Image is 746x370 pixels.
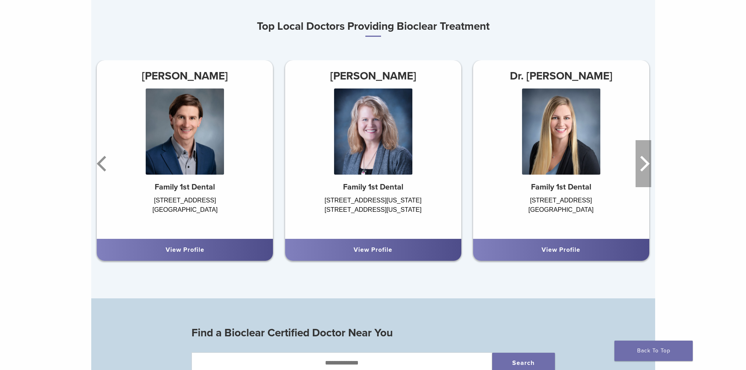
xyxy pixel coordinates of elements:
button: Next [636,140,651,187]
h3: [PERSON_NAME] [97,67,273,85]
strong: Family 1st Dental [343,182,403,192]
button: Previous [95,140,111,187]
div: [STREET_ADDRESS][US_STATE] [STREET_ADDRESS][US_STATE] [285,196,461,231]
strong: Family 1st Dental [155,182,215,192]
h3: [PERSON_NAME] [285,67,461,85]
a: Back To Top [614,341,693,361]
img: Dr. Brandon Mizner [146,88,224,175]
h3: Dr. [PERSON_NAME] [473,67,649,85]
h3: Top Local Doctors Providing Bioclear Treatment [91,17,655,37]
a: View Profile [166,246,204,254]
a: View Profile [354,246,392,254]
img: Dr. Rachel Wade [522,88,600,175]
strong: Family 1st Dental [531,182,591,192]
div: [STREET_ADDRESS] [GEOGRAPHIC_DATA] [473,196,649,231]
h3: Find a Bioclear Certified Doctor Near You [191,323,555,342]
div: [STREET_ADDRESS] [GEOGRAPHIC_DATA] [97,196,273,231]
a: View Profile [542,246,580,254]
img: Dr. Sheila Duarte [334,88,412,175]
